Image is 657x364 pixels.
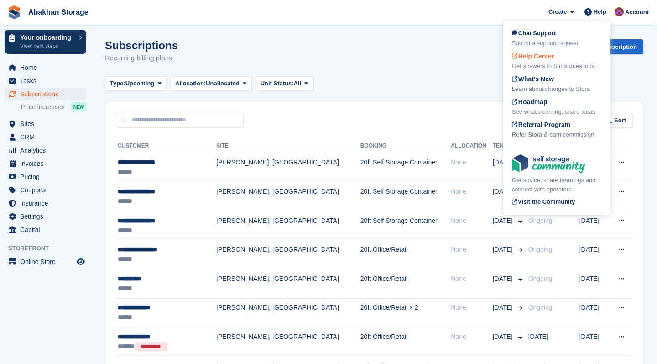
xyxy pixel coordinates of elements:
[116,139,216,153] th: Customer
[5,30,86,54] a: Your onboarding View next steps
[21,103,65,111] span: Price increases
[451,216,492,226] div: None
[594,7,606,16] span: Help
[512,154,585,173] img: community-logo-e120dcb29bea30313fccf008a00513ea5fe9ad107b9d62852cae38739ed8438e.svg
[360,298,451,327] td: 20ft Office/Retail × 2
[451,158,492,167] div: None
[20,255,75,268] span: Online Store
[512,130,602,139] div: Refer Stora & earn commission
[360,182,451,211] td: 20ft Self Storage Container
[5,210,86,223] a: menu
[110,79,125,88] span: Type:
[71,102,86,111] div: NEW
[360,240,451,269] td: 20ft Office/Retail
[579,269,610,299] td: [DATE]
[493,158,515,167] span: [DATE]
[512,53,554,60] span: Help Center
[493,216,515,226] span: [DATE]
[216,240,360,269] td: [PERSON_NAME], [GEOGRAPHIC_DATA]
[512,97,602,116] a: Roadmap See what's coming, share ideas
[579,240,610,269] td: [DATE]
[20,157,75,170] span: Invoices
[451,274,492,284] div: None
[5,144,86,157] a: menu
[5,88,86,100] a: menu
[25,5,92,20] a: Abakhan Storage
[548,7,567,16] span: Create
[5,255,86,268] a: menu
[360,139,451,153] th: Booking
[512,120,602,139] a: Referral Program Refer Stora & earn commission
[615,7,624,16] img: William Abakhan
[125,79,155,88] span: Upcoming
[528,217,553,224] span: Ongoing
[20,223,75,236] span: Capital
[216,327,360,357] td: [PERSON_NAME], [GEOGRAPHIC_DATA]
[20,34,74,41] p: Your onboarding
[216,269,360,299] td: [PERSON_NAME], [GEOGRAPHIC_DATA]
[579,211,610,240] td: [DATE]
[614,116,626,125] span: Sort
[261,79,294,88] span: Unit Status:
[512,121,570,128] span: Referral Program
[105,53,178,63] p: Recurring billing plans
[512,154,602,208] a: Get advice, share learnings and connect with operators Visit the Community
[625,8,649,17] span: Account
[20,117,75,130] span: Sites
[20,88,75,100] span: Subscriptions
[512,84,602,94] div: Learn about changes to Stora
[5,117,86,130] a: menu
[512,176,602,194] div: Get advice, share learnings and connect with operators
[75,256,86,267] a: Preview store
[512,30,556,37] span: Chat Support
[255,76,313,91] button: Unit Status: All
[21,102,86,112] a: Price increases NEW
[451,332,492,342] div: None
[7,5,21,19] img: stora-icon-8386f47178a22dfd0bd8f6a31ec36ba5ce8667c1dd55bd0f319d3a0aa187defe.svg
[493,332,515,342] span: [DATE]
[20,184,75,196] span: Coupons
[528,304,553,311] span: Ongoing
[451,303,492,312] div: None
[512,74,602,94] a: What's New Learn about changes to Stora
[5,157,86,170] a: menu
[360,211,451,240] td: 20ft Self Storage Container
[8,244,91,253] span: Storefront
[294,79,302,88] span: All
[20,61,75,74] span: Home
[579,298,610,327] td: [DATE]
[20,42,74,50] p: View next steps
[512,198,575,205] span: Visit the Community
[512,107,602,116] div: See what's coming, share ideas
[170,76,252,91] button: Allocation: Unallocated
[493,139,525,153] th: Tenancy
[360,153,451,182] td: 20ft Self Storage Container
[5,74,86,87] a: menu
[216,182,360,211] td: [PERSON_NAME], [GEOGRAPHIC_DATA]
[451,245,492,254] div: None
[105,39,178,52] h1: Subscriptions
[512,75,554,83] span: What's New
[216,211,360,240] td: [PERSON_NAME], [GEOGRAPHIC_DATA]
[451,139,492,153] th: Allocation
[512,39,602,48] div: Submit a support request
[175,79,206,88] span: Allocation:
[528,275,553,282] span: Ongoing
[20,74,75,87] span: Tasks
[5,131,86,143] a: menu
[5,170,86,183] a: menu
[360,269,451,299] td: 20ft Office/Retail
[512,62,602,71] div: Get answers to Stora questions
[216,153,360,182] td: [PERSON_NAME], [GEOGRAPHIC_DATA]
[493,187,515,196] span: [DATE]
[20,170,75,183] span: Pricing
[493,303,515,312] span: [DATE]
[216,139,360,153] th: Site
[5,223,86,236] a: menu
[105,76,167,91] button: Type: Upcoming
[5,184,86,196] a: menu
[512,98,547,106] span: Roadmap
[493,274,515,284] span: [DATE]
[20,197,75,210] span: Insurance
[206,79,240,88] span: Unallocated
